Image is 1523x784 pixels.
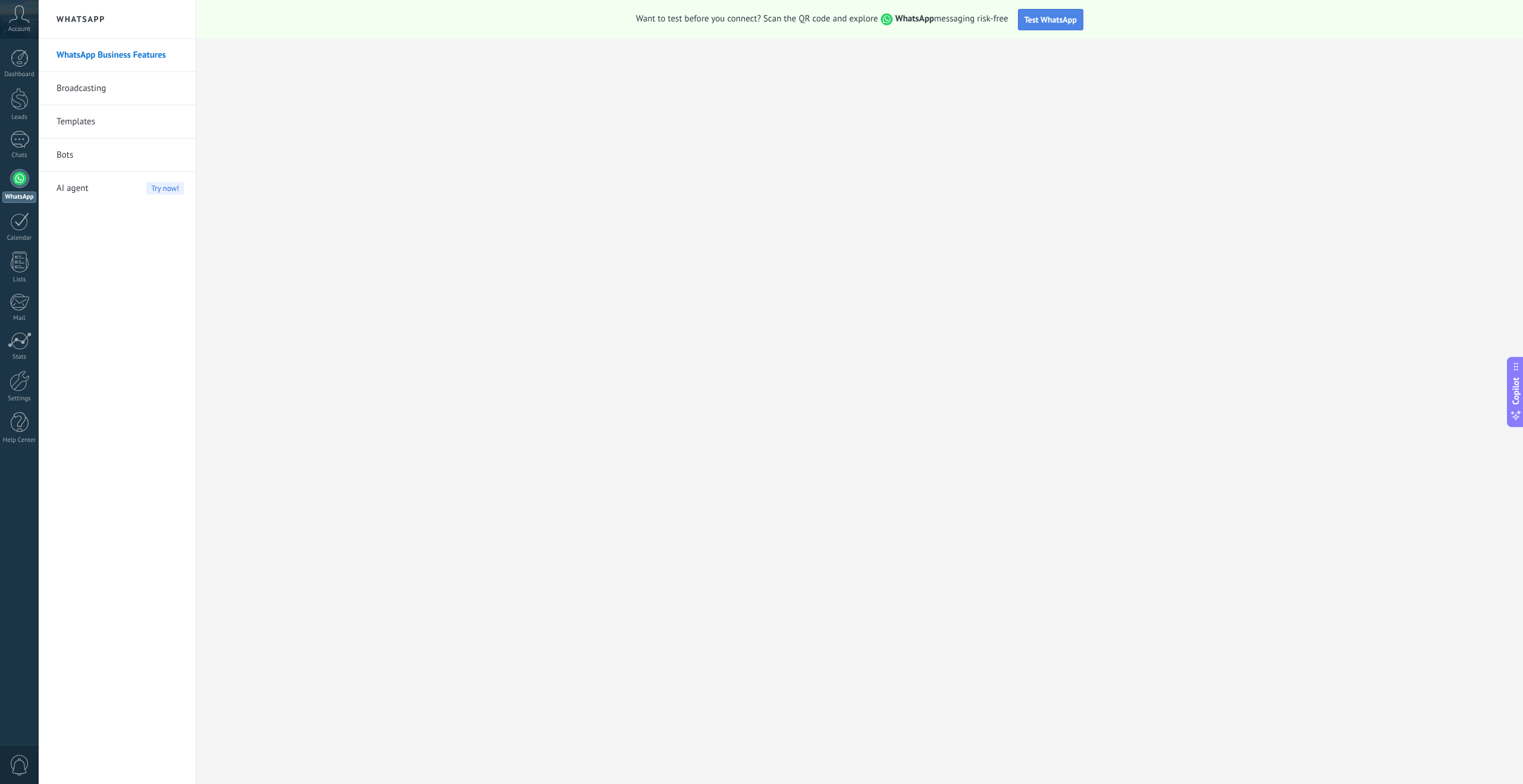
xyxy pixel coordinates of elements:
[895,13,934,24] strong: WhatsApp
[2,114,37,121] div: Leads
[2,71,37,79] div: Dashboard
[1024,14,1077,25] span: Test WhatsApp
[1510,378,1522,405] span: Copilot
[2,395,37,403] div: Settings
[146,182,184,195] span: Try now!
[636,13,1008,26] span: Want to test before you connect? Scan the QR code and explore messaging risk-free
[2,192,36,203] div: WhatsApp
[2,437,37,444] div: Help Center
[2,276,37,284] div: Lists
[2,315,37,322] div: Mail
[57,172,184,205] a: AI agentTry now!
[57,172,89,205] span: AI agent
[39,139,196,172] li: Bots
[39,172,196,205] li: AI agent
[39,39,196,72] li: WhatsApp Business Features
[57,72,184,105] a: Broadcasting
[1018,9,1083,30] button: Test WhatsApp
[2,353,37,361] div: Stats
[39,105,196,139] li: Templates
[8,26,30,33] span: Account
[57,105,184,139] a: Templates
[2,152,37,159] div: Chats
[57,39,184,72] a: WhatsApp Business Features
[2,234,37,242] div: Calendar
[57,139,184,172] a: Bots
[39,72,196,105] li: Broadcasting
